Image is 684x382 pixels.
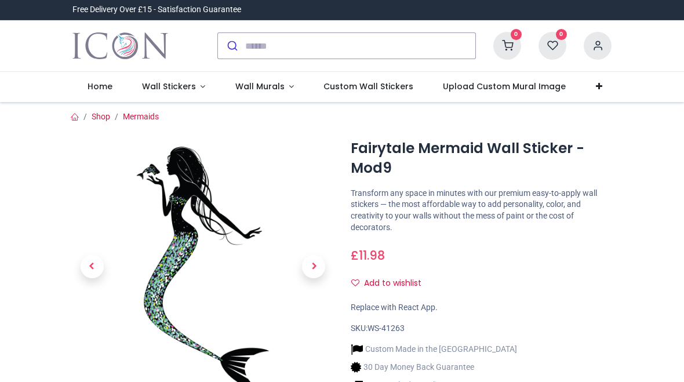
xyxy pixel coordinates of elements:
a: 0 [493,41,521,50]
img: Icon Wall Stickers [72,30,168,62]
span: Home [88,81,112,92]
span: WS-41263 [368,323,405,333]
h1: Fairytale Mermaid Wall Sticker - Mod9 [351,139,612,179]
a: Shop [92,112,110,121]
a: Wall Stickers [127,72,220,102]
span: Wall Stickers [142,81,196,92]
a: Next [294,176,334,358]
div: Replace with React App. [351,302,612,314]
a: Wall Murals [220,72,309,102]
li: 30 Day Money Back Guarantee [351,361,517,373]
div: Free Delivery Over £15 - Satisfaction Guarantee [72,4,241,16]
iframe: Customer reviews powered by Trustpilot [368,4,612,16]
span: Custom Wall Stickers [323,81,413,92]
button: Add to wishlistAdd to wishlist [351,274,431,293]
span: Wall Murals [235,81,285,92]
a: Mermaids [123,112,159,121]
span: Next [302,255,325,278]
sup: 0 [511,29,522,40]
li: Custom Made in the [GEOGRAPHIC_DATA] [351,343,517,355]
span: Previous [81,255,104,278]
sup: 0 [556,29,567,40]
div: SKU: [351,323,612,334]
a: Previous [72,176,112,358]
span: £ [351,247,385,264]
a: Logo of Icon Wall Stickers [72,30,168,62]
a: 0 [539,41,566,50]
button: Submit [218,33,245,59]
span: Upload Custom Mural Image [443,81,566,92]
i: Add to wishlist [351,279,359,287]
p: Transform any space in minutes with our premium easy-to-apply wall stickers — the most affordable... [351,188,612,233]
span: 11.98 [359,247,385,264]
